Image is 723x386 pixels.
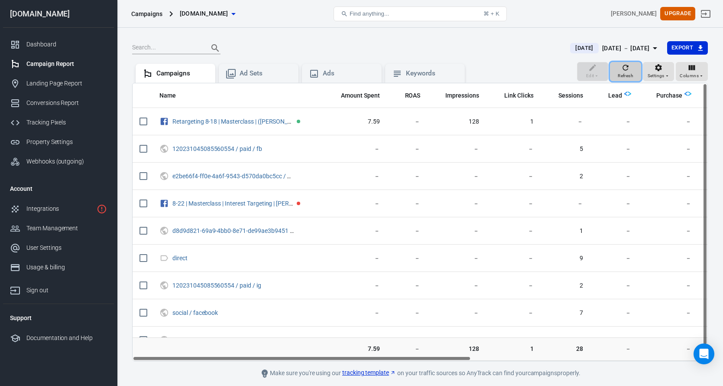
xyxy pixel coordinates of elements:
[172,282,261,289] a: 120231045085560554 / paid / ig
[330,118,380,126] span: 7.59
[159,280,169,291] svg: UTM & Web Traffic
[3,10,114,18] div: [DOMAIN_NAME]
[297,202,300,205] span: Paused
[159,171,169,181] svg: UTM & Web Traffic
[334,7,507,21] button: Find anything...⌘ + K
[645,118,691,126] span: －
[405,92,421,100] span: ROAS
[610,62,641,81] button: Refresh
[547,336,583,345] span: 2
[645,254,691,263] span: －
[26,137,107,147] div: Property Settings
[493,145,534,154] span: －
[676,62,708,81] button: Columns
[547,227,583,236] span: 1
[394,309,421,317] span: －
[434,90,479,101] span: The number of times your ads were on screen.
[297,120,300,123] span: Active
[350,10,389,17] span: Find anything...
[434,145,479,154] span: －
[3,277,114,300] a: Sign out
[159,226,169,236] svg: UTM & Web Traffic
[172,118,295,124] span: Retargeting 8-18 | Masterclass | (Maria's Strategy) Ad
[493,90,534,101] span: The number of clicks on links within the ad that led to advertiser-specified destinations
[597,254,631,263] span: －
[394,118,421,126] span: －
[26,224,107,233] div: Team Management
[547,118,583,126] span: －
[131,10,162,18] div: Campaigns
[645,336,691,345] span: －
[558,92,583,100] span: Sessions
[342,368,396,377] a: tracking template
[394,172,421,181] span: －
[645,281,691,290] span: －
[572,44,597,52] span: [DATE]
[159,335,169,345] svg: UTM & Web Traffic
[26,334,107,343] div: Documentation and Help
[330,281,380,290] span: －
[645,172,691,181] span: －
[180,8,228,19] span: jennnewlands.com
[330,254,380,263] span: －
[172,282,263,288] span: 120231045085560554 / paid / ig
[493,172,534,181] span: －
[172,227,316,234] a: d8d9d821-69a9-4bb0-8e71-de99ae3b9451 / mail / so
[172,200,350,207] a: 8-22 | Masterclass | Interest Targeting | [PERSON_NAME]'s Strategy
[159,144,169,154] svg: UTM & Web Traffic
[645,227,691,236] span: －
[330,345,380,353] span: 7.59
[330,336,380,345] span: －
[547,281,583,290] span: 2
[434,345,479,353] span: 128
[597,227,631,236] span: －
[341,90,380,101] span: The estimated total amount of money you've spent on your campaign, ad set or ad during its schedule.
[643,62,674,81] button: Settings
[172,145,262,152] a: 120231045085560554 / paid / fb
[176,6,239,22] button: [DOMAIN_NAME]
[3,199,114,219] a: Integrations
[394,145,421,154] span: －
[611,9,657,18] div: Account id: ZIblBrHO
[330,172,380,181] span: －
[159,253,169,263] svg: Direct
[172,337,295,343] span: a830dc6e-b064-4557-9373-8053ba9e109e / mail / so
[602,43,650,54] div: [DATE] － [DATE]
[172,173,310,180] a: e2be66f4-ff0e-4a6f-9543-d570da0bc5cc / mail / so
[434,200,479,208] span: －
[493,227,534,236] span: －
[26,118,107,127] div: Tracking Pixels
[434,254,479,263] span: －
[26,79,107,88] div: Landing Page Report
[648,72,665,80] span: Settings
[172,310,219,316] span: social / facebook
[159,92,187,100] span: Name
[330,200,380,208] span: －
[323,69,375,78] div: Ads
[3,93,114,113] a: Conversions Report
[3,54,114,74] a: Campaign Report
[406,69,458,78] div: Keywords
[172,309,218,316] a: social / facebook
[597,118,631,126] span: －
[3,219,114,238] a: Team Management
[3,258,114,277] a: Usage & billing
[656,92,682,100] span: Purchase
[26,286,107,295] div: Sign out
[493,254,534,263] span: －
[172,173,295,179] span: e2be66f4-ff0e-4a6f-9543-d570da0bc5cc / mail / so
[3,178,114,199] li: Account
[330,227,380,236] span: －
[330,145,380,154] span: －
[597,92,622,100] span: Lead
[172,255,189,261] span: direct
[240,69,292,78] div: Ad Sets
[504,90,534,101] span: The number of clicks on links within the ad that led to advertiser-specified destinations
[172,146,263,152] span: 120231045085560554 / paid / fb
[597,336,631,345] span: －
[26,243,107,252] div: User Settings
[547,309,583,317] span: 7
[618,72,633,80] span: Refresh
[172,255,188,262] a: direct
[434,336,479,345] span: －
